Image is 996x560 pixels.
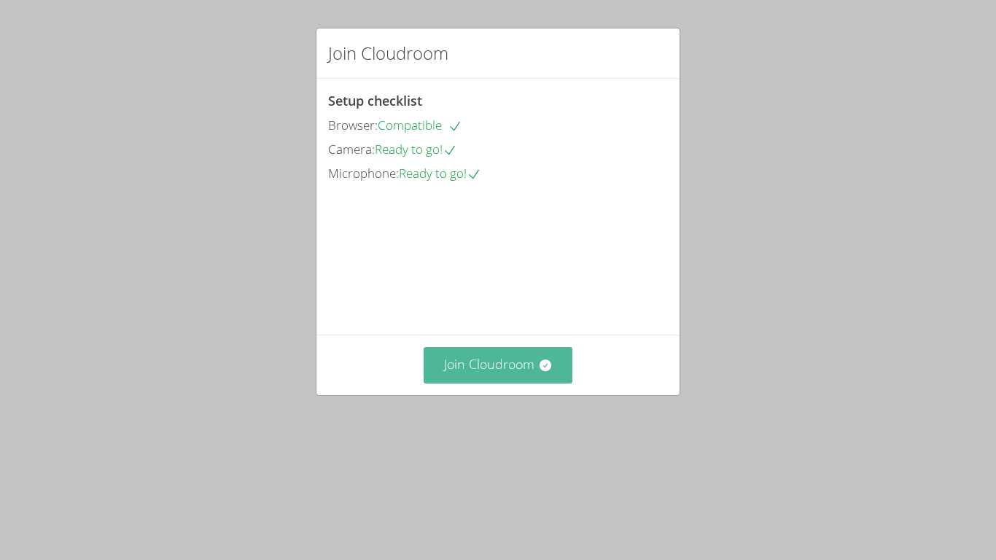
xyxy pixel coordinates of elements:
span: Browser: [328,117,378,133]
span: Compatible [378,117,462,133]
button: Join Cloudroom [424,347,573,383]
h2: Join Cloudroom [328,40,448,66]
span: Camera: [328,141,375,157]
span: Setup checklist [328,92,422,109]
span: Ready to go! [375,141,457,157]
span: Microphone: [328,165,399,182]
span: Ready to go! [399,165,481,182]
